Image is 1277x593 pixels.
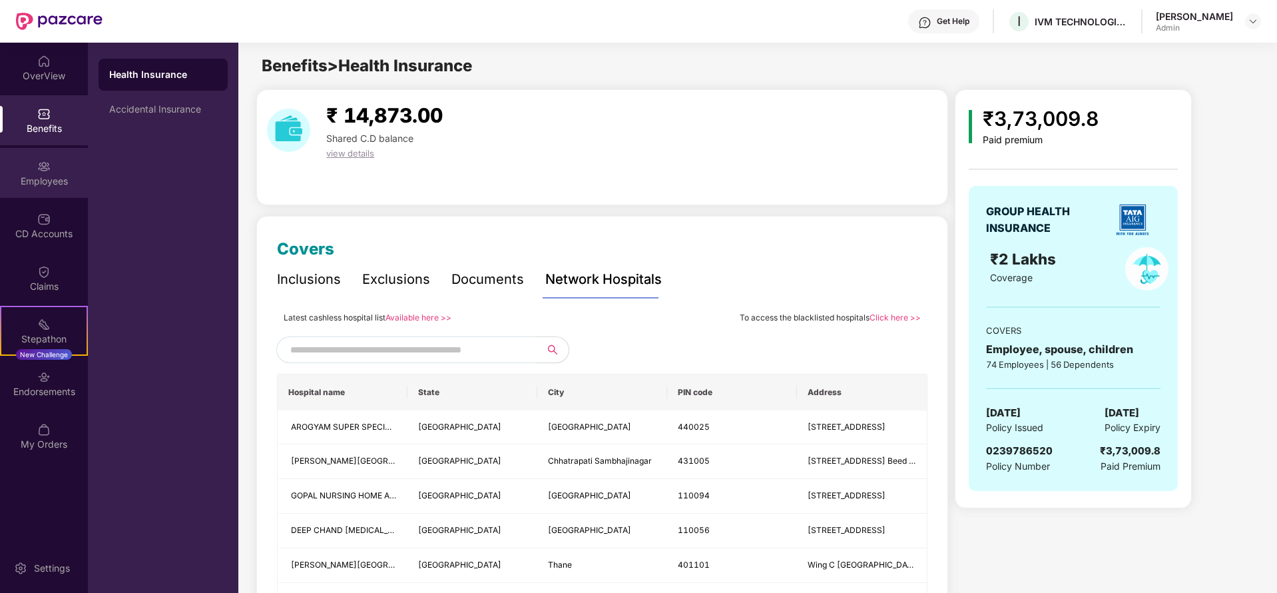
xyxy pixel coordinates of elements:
div: Admin [1156,23,1233,33]
span: Chhatrapati Sambhajinagar [548,456,652,466]
th: City [537,374,667,410]
span: [STREET_ADDRESS] [808,525,886,535]
span: [GEOGRAPHIC_DATA] [418,525,501,535]
div: Get Help [937,16,969,27]
td: Maharashtra [407,410,537,445]
img: New Pazcare Logo [16,13,103,30]
img: svg+xml;base64,PHN2ZyBpZD0iRW5kb3JzZW1lbnRzIiB4bWxucz0iaHR0cDovL3d3dy53My5vcmcvMjAwMC9zdmciIHdpZH... [37,370,51,384]
span: [DATE] [986,405,1021,421]
span: [GEOGRAPHIC_DATA] [418,456,501,466]
span: GOPAL NURSING HOME AND [GEOGRAPHIC_DATA] [291,490,487,500]
span: [GEOGRAPHIC_DATA] [548,525,631,535]
div: Documents [451,269,524,290]
td: DEEP CHAND DIALYSIS CENTRE [278,514,407,548]
span: Policy Number [986,460,1050,472]
div: Exclusions [362,269,430,290]
td: Maharashtra [407,444,537,479]
span: Address [808,387,916,398]
div: Settings [30,562,74,575]
th: PIN code [667,374,797,410]
span: [STREET_ADDRESS] Beed by pass Satara parisar Mustafabad, [GEOGRAPHIC_DATA] Session Court [808,456,1182,466]
span: Paid Premium [1101,459,1160,474]
span: AROGYAM SUPER SPECIALITY HOSPITAL [291,422,449,432]
th: Address [797,374,927,410]
span: Covers [277,239,334,259]
td: 34, Sita Nagar, Wardha Road [797,410,927,445]
span: 431005 [678,456,710,466]
img: download [267,109,310,152]
img: svg+xml;base64,PHN2ZyBpZD0iSGVscC0zMngzMiIgeG1sbnM9Imh0dHA6Ly93d3cudzMub3JnLzIwMDAvc3ZnIiB3aWR0aD... [918,16,931,29]
img: svg+xml;base64,PHN2ZyBpZD0iRW1wbG95ZWVzIiB4bWxucz0iaHR0cDovL3d3dy53My5vcmcvMjAwMC9zdmciIHdpZHRoPS... [37,160,51,173]
td: Thane [537,548,667,583]
span: Wing C [GEOGRAPHIC_DATA], [GEOGRAPHIC_DATA] [808,560,1007,570]
div: Accidental Insurance [109,104,217,115]
div: [PERSON_NAME] [1156,10,1233,23]
span: [PERSON_NAME][GEOGRAPHIC_DATA] [291,560,440,570]
span: Thane [548,560,572,570]
span: view details [326,148,374,159]
span: [STREET_ADDRESS] [808,422,886,432]
td: Plot No.11 Sarve No.3/4 Beed by pass Satara parisar Mustafabad, Amdar Road Satara Parisar Session... [797,444,927,479]
span: ₹2 Lakhs [990,250,1060,268]
span: [GEOGRAPHIC_DATA] [418,422,501,432]
div: COVERS [986,324,1160,337]
div: ₹3,73,009.8 [1100,443,1160,459]
th: Hospital name [278,374,407,410]
td: B-1, Jyoti Nagar, Loni Road [797,479,927,514]
span: [GEOGRAPHIC_DATA] [548,490,631,500]
img: svg+xml;base64,PHN2ZyBpZD0iSG9tZSIgeG1sbnM9Imh0dHA6Ly93d3cudzMub3JnLzIwMDAvc3ZnIiB3aWR0aD0iMjAiIG... [37,55,51,68]
div: Employee, spouse, children [986,341,1160,358]
img: svg+xml;base64,PHN2ZyBpZD0iQ2xhaW0iIHhtbG5zPSJodHRwOi8vd3d3LnczLm9yZy8yMDAwL3N2ZyIgd2lkdGg9IjIwIi... [37,265,51,279]
span: Policy Issued [986,420,1043,435]
span: Benefits > Health Insurance [262,56,472,75]
span: [GEOGRAPHIC_DATA] [548,422,631,432]
div: Inclusions [277,269,341,290]
img: svg+xml;base64,PHN2ZyB4bWxucz0iaHR0cDovL3d3dy53My5vcmcvMjAwMC9zdmciIHdpZHRoPSIyMSIgaGVpZ2h0PSIyMC... [37,318,51,331]
td: DHANVANTARI HOSPITAL [278,548,407,583]
span: Coverage [990,272,1033,283]
img: svg+xml;base64,PHN2ZyBpZD0iQmVuZWZpdHMiIHhtbG5zPSJodHRwOi8vd3d3LnczLm9yZy8yMDAwL3N2ZyIgd2lkdGg9Ij... [37,107,51,121]
td: New Delhi [537,514,667,548]
span: [GEOGRAPHIC_DATA] [418,560,501,570]
img: svg+xml;base64,PHN2ZyBpZD0iU2V0dGluZy0yMHgyMCIgeG1sbnM9Imh0dHA6Ly93d3cudzMub3JnLzIwMDAvc3ZnIiB3aW... [14,562,27,575]
div: IVM TECHNOLOGIES LLP [1035,15,1128,28]
span: ₹ 14,873.00 [326,103,443,127]
td: GOPAL NURSING HOME AND EYE HOSPITAL [278,479,407,514]
span: To access the blacklisted hospitals [740,312,870,322]
td: Maharashtra [407,548,537,583]
div: ₹3,73,009.8 [983,103,1099,135]
img: icon [969,110,972,143]
span: DEEP CHAND [MEDICAL_DATA] CENTRE [291,525,445,535]
span: 0239786520 [986,444,1053,457]
div: New Challenge [16,349,72,360]
button: search [536,336,569,363]
span: [PERSON_NAME][GEOGRAPHIC_DATA] Arthroscopy & Orthopedic Superspeciality Center [291,456,629,466]
td: AROGYAM SUPER SPECIALITY HOSPITAL [278,410,407,445]
span: Shared C.D balance [326,133,413,144]
td: Wing C Radha Govind Park, Uttan Road [797,548,927,583]
div: Network Hospitals [545,269,662,290]
img: svg+xml;base64,PHN2ZyBpZD0iQ0RfQWNjb3VudHMiIGRhdGEtbmFtZT0iQ0QgQWNjb3VudHMiIHhtbG5zPSJodHRwOi8vd3... [37,213,51,226]
a: Available here >> [385,312,451,322]
span: Latest cashless hospital list [284,312,385,322]
img: svg+xml;base64,PHN2ZyBpZD0iRHJvcGRvd24tMzJ4MzIiIHhtbG5zPSJodHRwOi8vd3d3LnczLm9yZy8yMDAwL3N2ZyIgd2... [1248,16,1258,27]
td: Delhi [407,514,537,548]
div: Health Insurance [109,68,217,81]
td: Delhi [407,479,537,514]
td: B-16, Pillar No. 227, Main Rohtak Road [797,514,927,548]
a: Click here >> [870,312,921,322]
span: [DATE] [1105,405,1139,421]
td: New Delhi [537,479,667,514]
span: Policy Expiry [1105,420,1160,435]
th: State [407,374,537,410]
div: Stepathon [1,332,87,346]
span: I [1017,13,1021,29]
span: 110094 [678,490,710,500]
span: 110056 [678,525,710,535]
img: insurerLogo [1109,197,1156,243]
img: svg+xml;base64,PHN2ZyBpZD0iTXlfT3JkZXJzIiBkYXRhLW5hbWU9Ik15IE9yZGVycyIgeG1sbnM9Imh0dHA6Ly93d3cudz... [37,423,51,436]
span: [STREET_ADDRESS] [808,490,886,500]
td: Shri Swami Samarth Hospital Arthroscopy & Orthopedic Superspeciality Center [278,444,407,479]
span: 440025 [678,422,710,432]
span: [GEOGRAPHIC_DATA] [418,490,501,500]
